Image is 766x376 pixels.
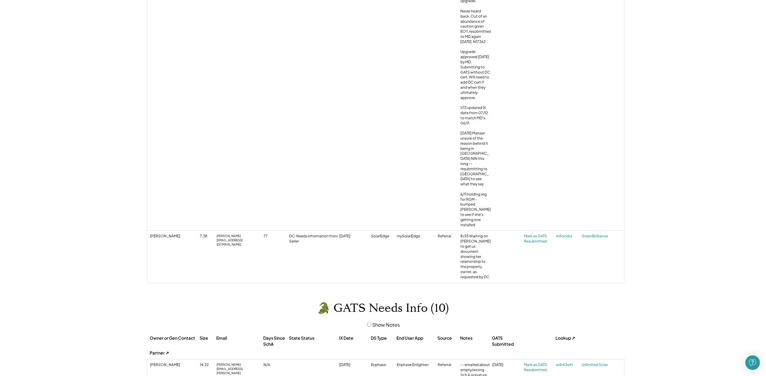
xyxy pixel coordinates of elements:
[438,234,459,239] div: Referral
[150,234,199,239] div: [PERSON_NAME]
[397,234,436,239] div: mySolarEdge
[290,234,338,244] div: DC: Needs Information from Seller
[340,234,370,239] div: [DATE]
[264,234,288,239] div: 77
[217,234,262,246] div: [PERSON_NAME][EMAIL_ADDRESS][DOMAIN_NAME]
[217,335,262,341] div: Email
[200,335,215,341] div: Size
[397,362,436,368] div: Enphase Enlighten
[340,362,370,368] div: [DATE]
[372,322,400,328] label: Show Notes
[582,234,621,239] a: GreenBrilliance
[200,362,215,368] div: 14.22
[339,335,370,341] div: IX Date
[200,234,215,239] div: 7.38
[438,362,459,368] div: Referral
[397,335,436,341] div: End User App
[460,335,491,341] div: Notes
[150,350,189,356] div: Partner ↗
[556,234,580,239] a: rk8ocekz
[371,335,395,341] div: DS Type
[582,362,621,368] a: Unlimited Solar
[317,301,449,315] h1: 🐊 GATS Needs Info (10)
[524,234,555,244] div: Mark as GATS Resubmitted
[556,335,580,341] div: Lookup ↗
[745,355,760,370] div: Open Intercom Messenger
[492,335,522,347] div: GATS Submitted
[150,335,198,341] div: Owner or Gen Contact
[289,335,338,341] div: State Status
[150,362,199,368] div: [PERSON_NAME]
[492,362,523,368] div: [DATE]
[264,362,288,368] div: N/A
[556,362,580,368] a: w4r43wft
[438,335,459,341] div: Source
[524,362,555,373] div: Mark as GATS Resubmitted
[371,234,396,239] div: SolarEdge
[264,335,288,347] div: Days Since SchA
[461,234,491,279] div: 8/25 Waiting on [PERSON_NAME] to get us document showing her relationship to the property owner, ...
[371,362,396,368] div: Enphase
